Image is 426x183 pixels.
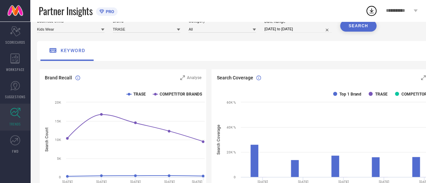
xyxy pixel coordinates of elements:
span: SCORECARDS [5,40,25,45]
span: WORKSPACE [6,67,25,72]
text: 40K % [227,125,236,129]
tspan: Search Coverage [216,124,221,155]
span: Brand Recall [45,75,72,80]
text: 20K [55,101,61,104]
text: TRASE [375,92,388,97]
span: SUGGESTIONS [5,94,26,99]
text: 5K [57,157,61,160]
text: TRASE [133,92,146,97]
text: 20K % [227,150,236,154]
text: 0 [59,175,61,179]
span: TRENDS [9,121,21,126]
span: Partner Insights [39,4,93,18]
svg: Zoom [421,75,426,80]
svg: Zoom [180,75,185,80]
button: SEARCH [340,20,376,32]
text: 0 [234,175,236,179]
text: 15K [55,119,61,123]
span: PRO [104,9,114,14]
tspan: Search Count [44,127,49,152]
span: keyword [61,48,85,53]
text: Top 1 Brand [339,92,361,97]
text: 60K % [227,101,236,104]
span: Analyse [187,75,201,80]
input: Select date range [264,26,332,33]
div: Open download list [365,5,378,17]
span: FWD [12,149,19,154]
text: 10K [55,138,61,142]
text: COMPETITOR BRANDS [160,92,202,97]
span: Search Coverage [217,75,253,80]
